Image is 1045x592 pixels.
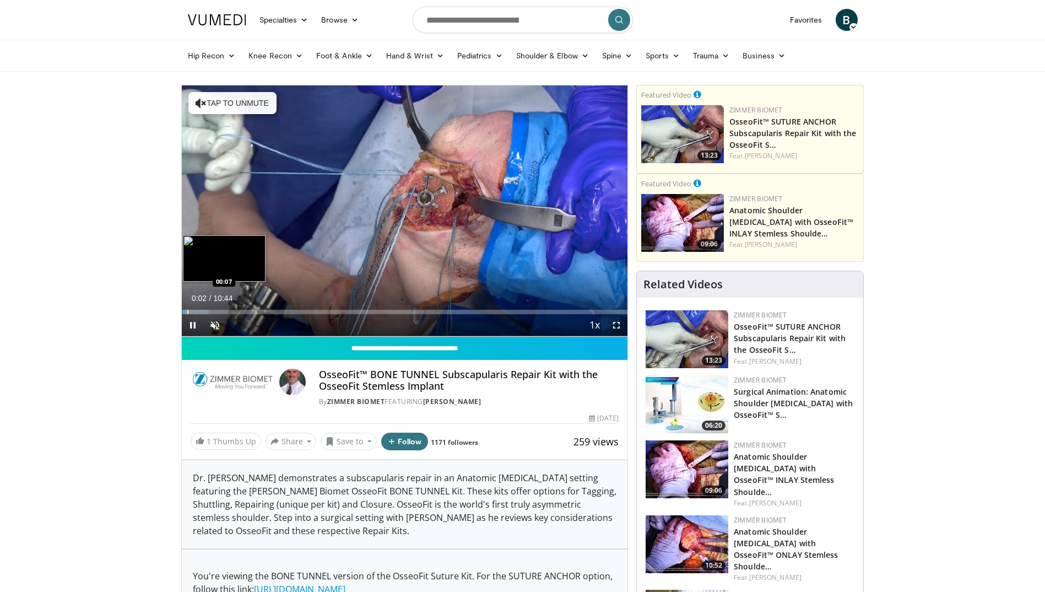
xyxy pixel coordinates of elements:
h4: OsseoFit™ BONE TUNNEL Subscapularis Repair Kit with the OsseoFit Stemless Implant [319,369,619,392]
img: 84e7f812-2061-4fff-86f6-cdff29f66ef4.150x105_q85_crop-smart_upscale.jpg [646,375,728,433]
span: 06:20 [702,421,725,430]
a: Trauma [686,45,737,67]
a: Zimmer Biomet [734,515,787,525]
span: 10:44 [213,294,232,303]
div: Feat. [734,357,854,367]
a: Hip Recon [181,45,242,67]
div: Feat. [729,151,859,161]
small: Featured Video [641,90,691,100]
button: Unmute [204,314,226,336]
a: Business [736,45,792,67]
h4: Related Videos [643,278,723,291]
a: Anatomic Shoulder [MEDICAL_DATA] with OsseoFit™ INLAY Stemless Shoulde… [734,451,834,497]
img: Avatar [279,369,306,395]
a: 06:20 [646,375,728,433]
a: [PERSON_NAME] [745,151,797,160]
a: 09:06 [646,440,728,498]
img: 59d0d6d9-feca-4357-b9cd-4bad2cd35cb6.150x105_q85_crop-smart_upscale.jpg [646,440,728,498]
div: Feat. [734,573,854,583]
img: 40c8acad-cf15-4485-a741-123ec1ccb0c0.150x105_q85_crop-smart_upscale.jpg [646,310,728,368]
span: 09:06 [697,239,721,249]
a: Zimmer Biomet [729,105,782,115]
span: 13:23 [697,150,721,160]
span: / [209,294,212,303]
a: [PERSON_NAME] [749,357,802,366]
div: Feat. [729,240,859,250]
a: Favorites [783,9,829,31]
div: Feat. [734,498,854,508]
a: Zimmer Biomet [734,310,787,320]
a: [PERSON_NAME] [423,397,481,406]
img: 40c8acad-cf15-4485-a741-123ec1ccb0c0.150x105_q85_crop-smart_upscale.jpg [641,105,724,163]
a: Shoulder & Elbow [510,45,595,67]
img: Zimmer Biomet [191,369,275,395]
a: Zimmer Biomet [729,194,782,203]
a: Surgical Animation: Anatomic Shoulder [MEDICAL_DATA] with OsseoFit™ S… [734,386,853,420]
span: 1 [207,436,211,446]
img: image.jpeg [183,235,266,282]
a: 10:52 [646,515,728,573]
a: [PERSON_NAME] [749,573,802,582]
a: 09:06 [641,194,724,252]
a: B [836,9,858,31]
a: Zimmer Biomet [734,440,787,450]
button: Pause [182,314,204,336]
img: VuMedi Logo [188,14,246,25]
div: Progress Bar [182,310,628,314]
span: 259 views [573,435,619,448]
a: Knee Recon [242,45,310,67]
button: Fullscreen [605,314,627,336]
a: Specialties [253,9,315,31]
a: 1171 followers [431,438,478,447]
a: Anatomic Shoulder [MEDICAL_DATA] with OsseoFit™ INLAY Stemless Shoulde… [729,205,853,239]
a: Anatomic Shoulder [MEDICAL_DATA] with OsseoFit™ ONLAY Stemless Shoulde… [734,526,838,572]
a: 1 Thumbs Up [191,433,261,450]
a: [PERSON_NAME] [749,498,802,508]
button: Follow [381,433,429,450]
button: Tap to unmute [188,92,277,114]
a: Hand & Wrist [380,45,451,67]
video-js: Video Player [182,85,628,337]
a: Pediatrics [451,45,510,67]
a: [PERSON_NAME] [745,240,797,249]
div: [DATE] [589,413,619,423]
button: Share [266,433,317,450]
a: OsseoFit™ SUTURE ANCHOR Subscapularis Repair Kit with the OsseoFit S… [734,321,846,355]
button: Save to [321,433,377,450]
span: 10:52 [702,561,725,571]
a: Zimmer Biomet [327,397,385,406]
a: Zimmer Biomet [734,375,787,385]
img: 68921608-6324-4888-87da-a4d0ad613160.150x105_q85_crop-smart_upscale.jpg [646,515,728,573]
small: Featured Video [641,179,691,189]
a: 13:23 [641,105,724,163]
a: Browse [315,9,365,31]
span: 09:06 [702,486,725,496]
div: By FEATURING [319,397,619,407]
div: Dr. [PERSON_NAME] demonstrates a subscapularis repair in an Anatomic [MEDICAL_DATA] setting featu... [182,460,628,548]
a: Foot & Ankle [310,45,380,67]
span: 13:23 [702,356,725,365]
a: OsseoFit™ SUTURE ANCHOR Subscapularis Repair Kit with the OsseoFit S… [729,116,856,150]
img: 59d0d6d9-feca-4357-b9cd-4bad2cd35cb6.150x105_q85_crop-smart_upscale.jpg [641,194,724,252]
a: Spine [595,45,639,67]
input: Search topics, interventions [413,7,633,33]
button: Playback Rate [583,314,605,336]
a: 13:23 [646,310,728,368]
span: 0:02 [192,294,207,303]
a: Sports [639,45,686,67]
